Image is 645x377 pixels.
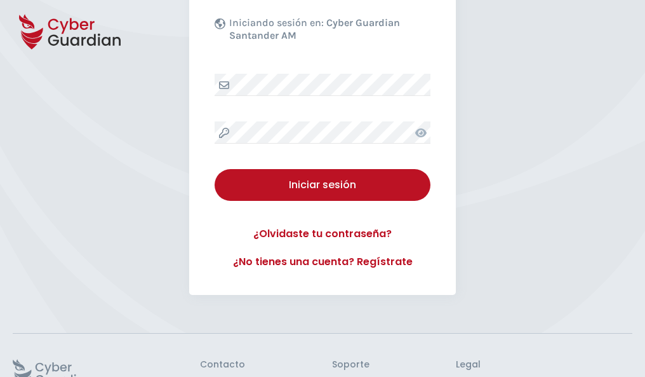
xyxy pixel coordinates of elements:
button: Iniciar sesión [215,169,430,201]
a: ¿No tienes una cuenta? Regístrate [215,254,430,270]
h3: Soporte [332,359,369,371]
h3: Contacto [200,359,245,371]
h3: Legal [456,359,632,371]
div: Iniciar sesión [224,177,421,193]
a: ¿Olvidaste tu contraseña? [215,226,430,242]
